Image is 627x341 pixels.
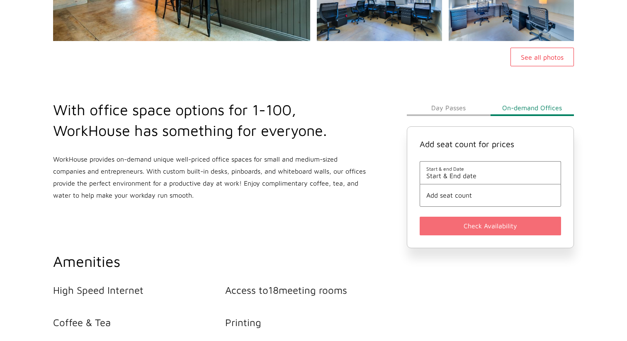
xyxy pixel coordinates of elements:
h2: Amenities [53,251,397,272]
h4: Add seat count for prices [420,139,561,149]
span: Start & end Date [426,166,554,172]
li: High Speed Internet [53,284,225,296]
h2: With office space options for 1-100, WorkHouse has something for everyone. [53,99,367,141]
button: On-demand Offices [491,99,574,116]
button: Check Availability [420,217,561,235]
li: Access to 18 meeting rooms [225,284,397,296]
button: Start & end DateStart & End date [426,166,554,179]
li: Coffee & Tea [53,317,225,328]
span: Start & End date [426,172,554,179]
button: Day Passes [407,99,490,116]
button: Add seat count [426,191,554,199]
li: Printing [225,317,397,328]
p: WorkHouse provides on-demand unique well-priced office spaces for small and medium-sized companie... [53,153,367,201]
button: See all photos [510,48,574,66]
